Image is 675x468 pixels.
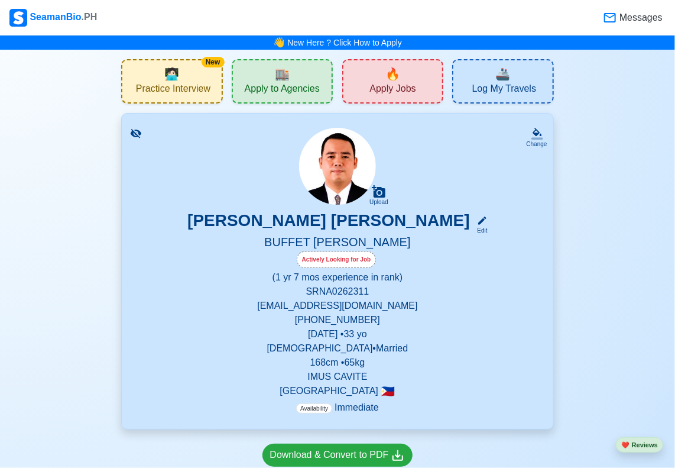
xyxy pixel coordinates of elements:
[136,313,538,327] p: [PHONE_NUMBER]
[381,386,395,397] span: 🇵🇭
[245,83,320,98] span: Apply to Agencies
[187,211,470,235] h3: [PERSON_NAME] [PERSON_NAME]
[136,370,538,384] p: IMUS CAVITE
[271,34,286,51] span: bell
[617,11,663,25] span: Messages
[136,341,538,356] p: [DEMOGRAPHIC_DATA] • Married
[262,444,413,467] a: Download & Convert to PDF
[616,437,663,453] button: heartReviews
[296,401,379,415] p: Immediate
[9,9,97,27] div: SeamanBio
[136,384,538,398] p: [GEOGRAPHIC_DATA]
[136,235,538,251] h5: BUFFET [PERSON_NAME]
[296,404,332,414] span: Availability
[370,83,416,98] span: Apply Jobs
[202,57,225,67] div: New
[287,38,402,47] a: New Here ? Click How to Apply
[385,65,400,83] span: new
[136,285,538,299] p: SRN A0262311
[136,356,538,370] p: 168 cm • 65 kg
[495,65,510,83] span: travel
[275,65,290,83] span: agencies
[9,9,27,27] img: Logo
[136,299,538,313] p: [EMAIL_ADDRESS][DOMAIN_NAME]
[369,199,388,206] div: Upload
[472,226,488,235] div: Edit
[472,83,536,98] span: Log My Travels
[270,448,405,463] div: Download & Convert to PDF
[136,327,538,341] p: [DATE] • 33 yo
[527,140,547,149] div: Change
[136,270,538,285] p: (1 yr 7 mos experience in rank)
[82,12,98,22] span: .PH
[297,251,377,268] div: Actively Looking for Job
[164,65,179,83] span: interview
[621,441,629,448] span: heart
[136,83,210,98] span: Practice Interview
